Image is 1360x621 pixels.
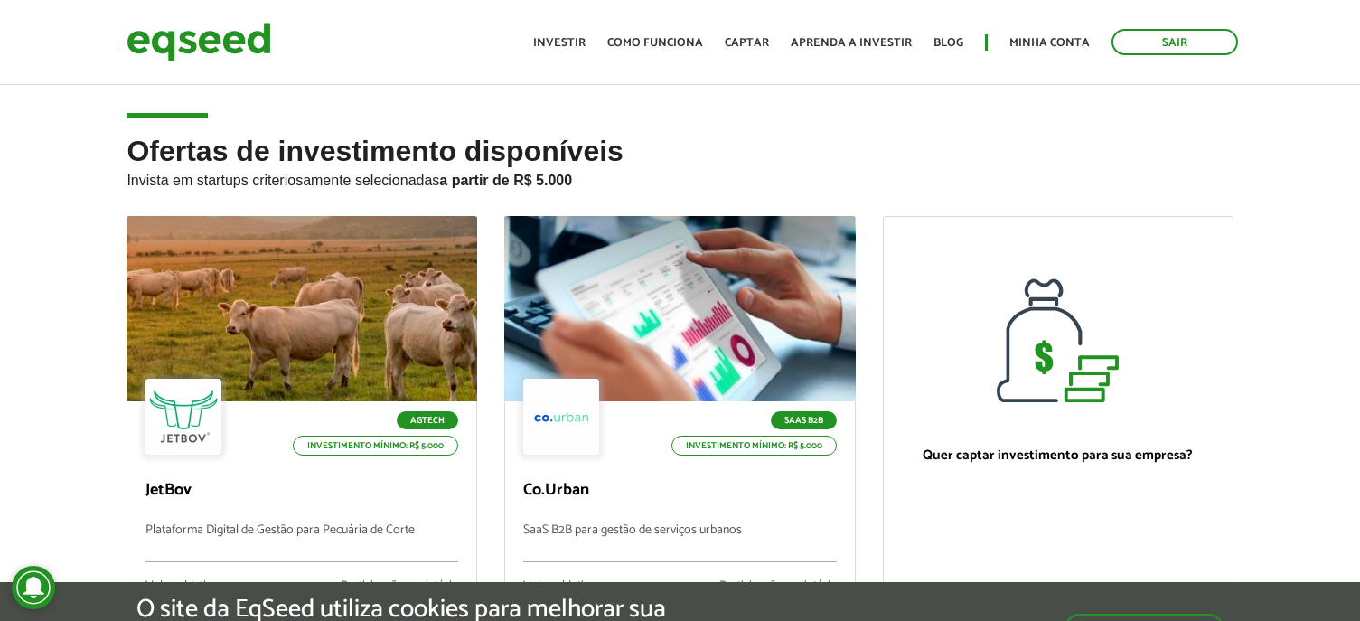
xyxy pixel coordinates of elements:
[523,481,836,501] p: Co.Urban
[127,167,1233,189] p: Invista em startups criteriosamente selecionadas
[719,580,837,593] div: Participação societária
[533,37,586,49] a: Investir
[523,523,836,562] p: SaaS B2B para gestão de serviços urbanos
[145,580,229,593] div: Valor objetivo
[341,580,458,593] div: Participação societária
[671,436,837,456] p: Investimento mínimo: R$ 5.000
[127,136,1233,216] h2: Ofertas de investimento disponíveis
[145,481,458,501] p: JetBov
[439,173,572,188] strong: a partir de R$ 5.000
[1111,29,1238,55] a: Sair
[771,411,837,429] p: SaaS B2B
[293,436,458,456] p: Investimento mínimo: R$ 5.000
[725,37,769,49] a: Captar
[1009,37,1090,49] a: Minha conta
[902,447,1215,464] p: Quer captar investimento para sua empresa?
[523,580,606,593] div: Valor objetivo
[145,523,458,562] p: Plataforma Digital de Gestão para Pecuária de Corte
[397,411,458,429] p: Agtech
[791,37,912,49] a: Aprenda a investir
[607,37,703,49] a: Como funciona
[933,37,963,49] a: Blog
[127,18,271,66] img: EqSeed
